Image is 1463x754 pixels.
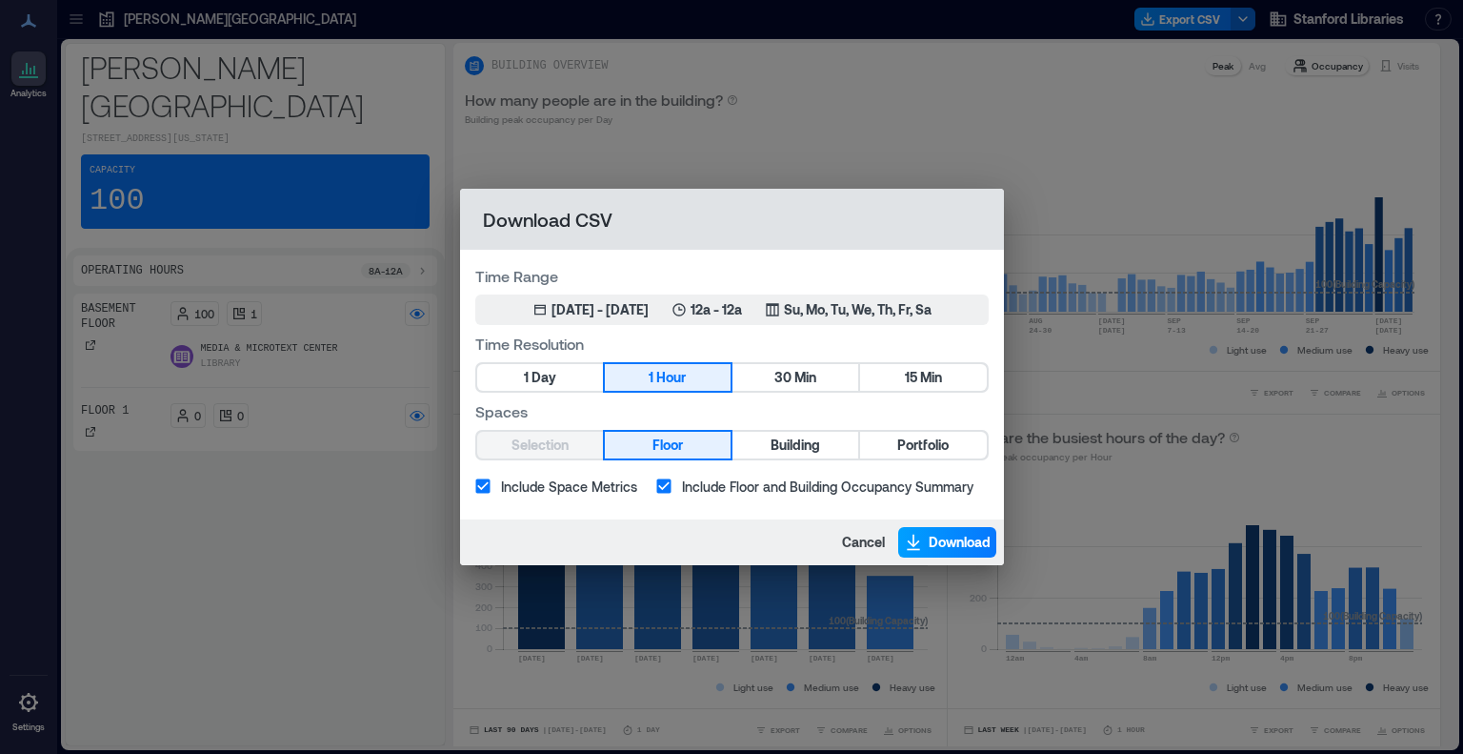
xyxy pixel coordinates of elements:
[691,300,742,319] p: 12a - 12a
[77,377,257,392] span: Updated [DATE] 10:31 EDT
[254,595,381,671] button: News
[127,595,253,671] button: Messages
[774,366,792,390] span: 30
[897,434,949,458] span: Portfolio
[842,533,885,552] span: Cancel
[794,366,816,390] span: Min
[531,366,556,390] span: Day
[551,300,649,319] div: [DATE] - [DATE]
[656,366,686,390] span: Hour
[42,642,85,656] span: Home
[649,366,653,390] span: 1
[652,434,683,458] span: Floor
[460,189,1004,250] h2: Download CSV
[771,434,820,458] span: Building
[860,364,986,391] button: 15 Min
[38,135,343,200] p: Hey [PERSON_NAME] 👋
[605,432,731,459] button: Floor
[475,265,989,287] label: Time Range
[39,293,318,313] div: We typically reply within a day
[929,533,991,552] span: Download
[836,527,891,558] button: Cancel
[276,31,314,69] img: Profile image for Emily
[475,295,989,325] button: [DATE] - [DATE]12a - 12aSu, Mo, Tu, We, Th, Fr, Sa
[732,432,858,459] button: Building
[39,273,318,293] div: Send us a message
[38,36,158,67] img: logo
[732,364,858,391] button: 30 Min
[475,333,989,355] label: Time Resolution
[605,364,731,391] button: 1 Hour
[682,477,973,497] span: Include Floor and Building Occupancy Summary
[20,573,361,706] img: 2023 Workplace Benchmark
[898,527,996,558] button: Download
[39,482,342,522] div: How do I access the Dashboard? You can access the Dashboard at h...
[501,477,637,497] span: Include Space Metrics
[524,366,529,390] span: 1
[328,31,362,65] div: Close
[299,642,335,656] span: News
[19,256,362,329] div: Send us a messageWe typically reply within a day
[39,435,342,475] h2: How to log in to your Density Dashboard
[39,530,342,568] button: View article
[905,366,917,390] span: 15
[860,432,986,459] button: Portfolio
[477,364,603,391] button: 1 Day
[20,339,361,410] div: Status: All Systems OperationalUpdated [DATE] 10:31 EDT
[920,366,942,390] span: Min
[784,300,932,319] p: Su, Mo, Tu, We, Th, Fr, Sa
[38,200,343,233] p: How can we help?
[77,355,342,375] div: Status: All Systems Operational
[475,400,989,422] label: Spaces
[158,642,224,656] span: Messages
